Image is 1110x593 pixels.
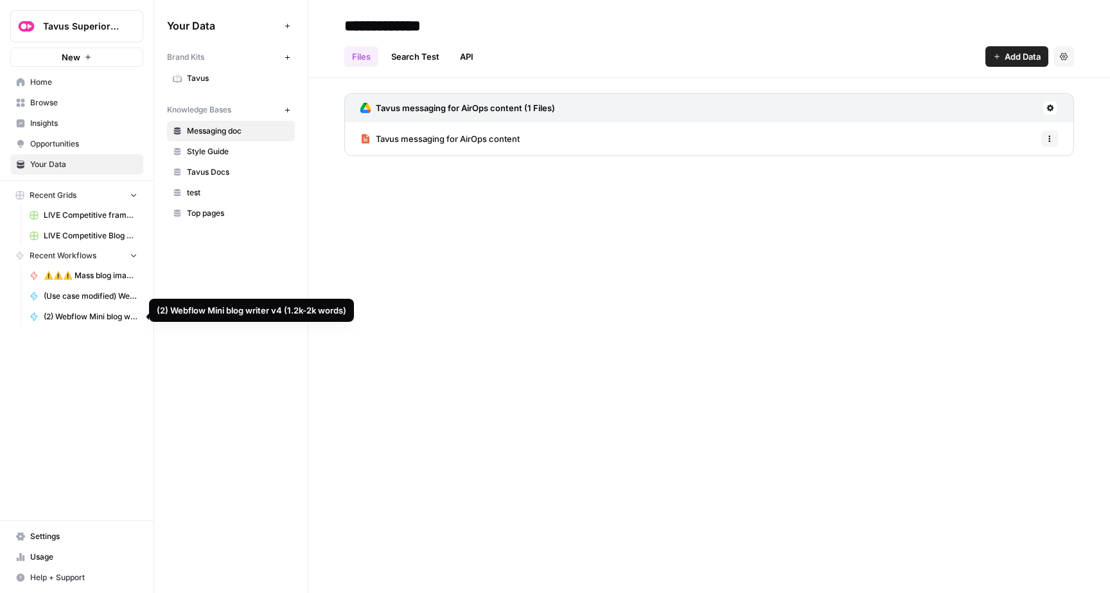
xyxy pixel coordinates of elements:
a: Files [344,46,378,67]
span: Usage [30,551,137,563]
span: (2) Webflow Mini blog writer v4 (1.2k-2k words) [44,311,137,323]
a: Your Data [10,154,143,175]
span: Recent Grids [30,190,76,201]
span: Home [30,76,137,88]
span: Tavus Superiority [43,20,121,33]
a: Opportunities [10,134,143,154]
span: LIVE Competitive Blog Writer Grid [44,230,137,242]
a: LIVE Competitive Blog Writer Grid [24,226,143,246]
a: Style Guide [167,141,295,162]
a: Insights [10,113,143,134]
a: LIVE Competitive framed blog writer v6 Grid (1) [24,205,143,226]
span: Opportunities [30,138,137,150]
span: Tavus [187,73,289,84]
img: Tavus Superiority Logo [15,15,38,38]
button: New [10,48,143,67]
a: Tavus messaging for AirOps content (1 Files) [360,94,555,122]
span: test [187,187,289,199]
span: LIVE Competitive framed blog writer v6 Grid (1) [44,209,137,221]
a: test [167,182,295,203]
span: Browse [30,97,137,109]
button: Add Data [985,46,1048,67]
a: Search Test [383,46,447,67]
a: (Use case modified) Webflow Mini blog writer v4 (1.2k-2k words) [24,286,143,306]
a: Top pages [167,203,295,224]
span: Messaging doc [187,125,289,137]
span: Insights [30,118,137,129]
span: Style Guide [187,146,289,157]
span: Settings [30,531,137,542]
a: Browse [10,93,143,113]
span: Help + Support [30,572,137,583]
span: ⚠️⚠️⚠️ Mass blog image updater [44,270,137,281]
a: ⚠️⚠️⚠️ Mass blog image updater [24,265,143,286]
span: Your Data [167,18,279,33]
span: (Use case modified) Webflow Mini blog writer v4 (1.2k-2k words) [44,290,137,302]
a: Usage [10,547,143,567]
button: Recent Workflows [10,246,143,265]
span: Brand Kits [167,51,204,63]
a: API [452,46,481,67]
span: Tavus messaging for AirOps content [376,132,520,145]
span: Knowledge Bases [167,104,231,116]
span: New [62,51,80,64]
a: Tavus [167,68,295,89]
button: Help + Support [10,567,143,588]
a: (2) Webflow Mini blog writer v4 (1.2k-2k words) [24,306,143,327]
a: Tavus Docs [167,162,295,182]
h3: Tavus messaging for AirOps content (1 Files) [376,102,555,114]
span: Tavus Docs [187,166,289,178]
a: Tavus messaging for AirOps content [360,122,520,155]
span: Recent Workflows [30,250,96,261]
span: Top pages [187,208,289,219]
span: Add Data [1005,50,1041,63]
button: Recent Grids [10,186,143,205]
button: Workspace: Tavus Superiority [10,10,143,42]
span: Your Data [30,159,137,170]
a: Settings [10,526,143,547]
a: Home [10,72,143,93]
a: Messaging doc [167,121,295,141]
